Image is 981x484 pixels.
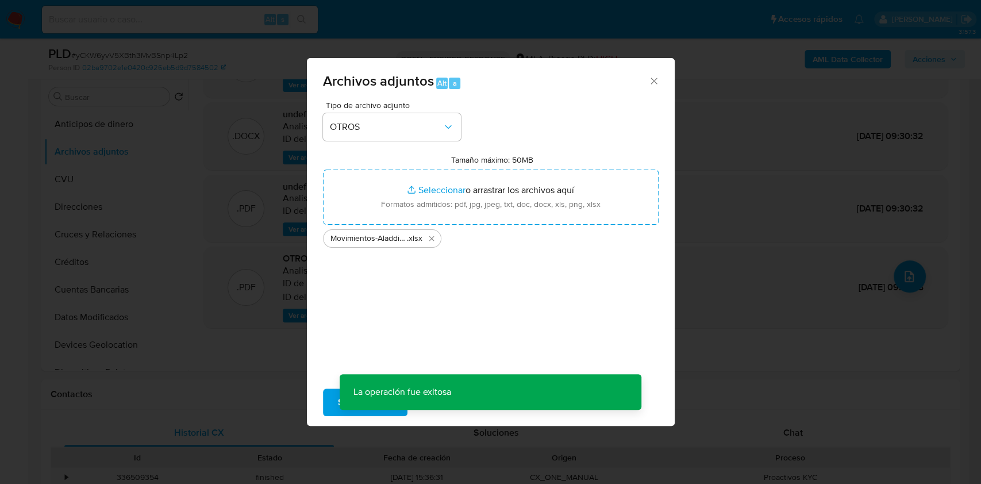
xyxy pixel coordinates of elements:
[437,78,447,89] span: Alt
[427,390,464,415] span: Cancelar
[407,233,422,244] span: .xlsx
[340,374,465,410] p: La operación fue exitosa
[326,101,464,109] span: Tipo de archivo adjunto
[425,232,438,245] button: Eliminar Movimientos-Aladdin-v10_1 - 1513763142.xlsx
[330,233,407,244] span: Movimientos-Aladdin-v10_1 - 1513763142
[323,71,434,91] span: Archivos adjuntos
[453,78,457,89] span: a
[323,113,461,141] button: OTROS
[323,389,407,416] button: Subir archivo
[323,225,659,248] ul: Archivos seleccionados
[338,390,393,415] span: Subir archivo
[451,155,533,165] label: Tamaño máximo: 50MB
[330,121,443,133] span: OTROS
[648,75,659,86] button: Cerrar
